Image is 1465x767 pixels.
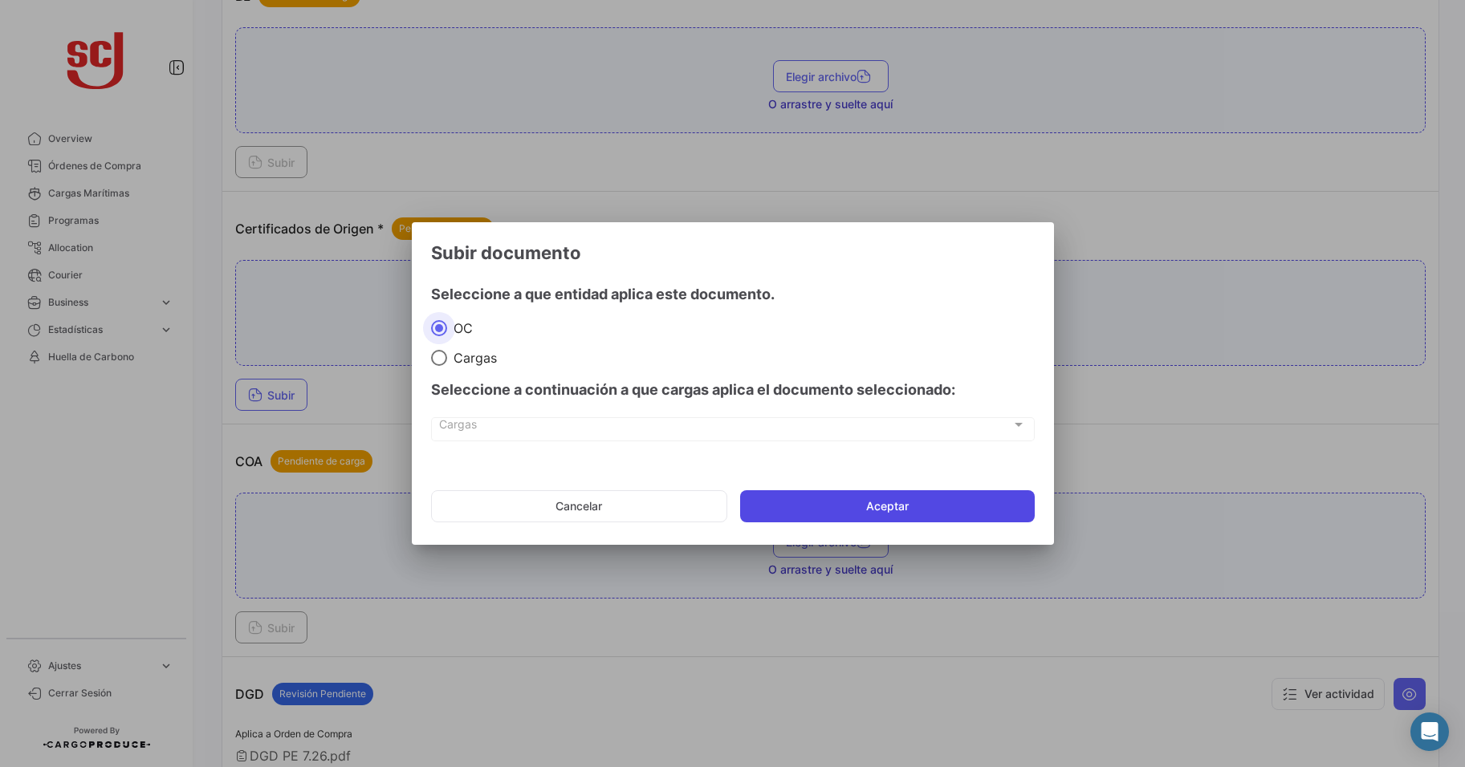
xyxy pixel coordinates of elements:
span: Cargas [439,421,1011,435]
span: OC [447,320,473,336]
button: Cancelar [431,490,727,522]
h4: Seleccione a continuación a que cargas aplica el documento seleccionado: [431,379,1035,401]
h4: Seleccione a que entidad aplica este documento. [431,283,1035,306]
button: Aceptar [740,490,1035,522]
div: Abrir Intercom Messenger [1410,712,1449,751]
h3: Subir documento [431,241,1035,264]
span: Cargas [447,350,497,366]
